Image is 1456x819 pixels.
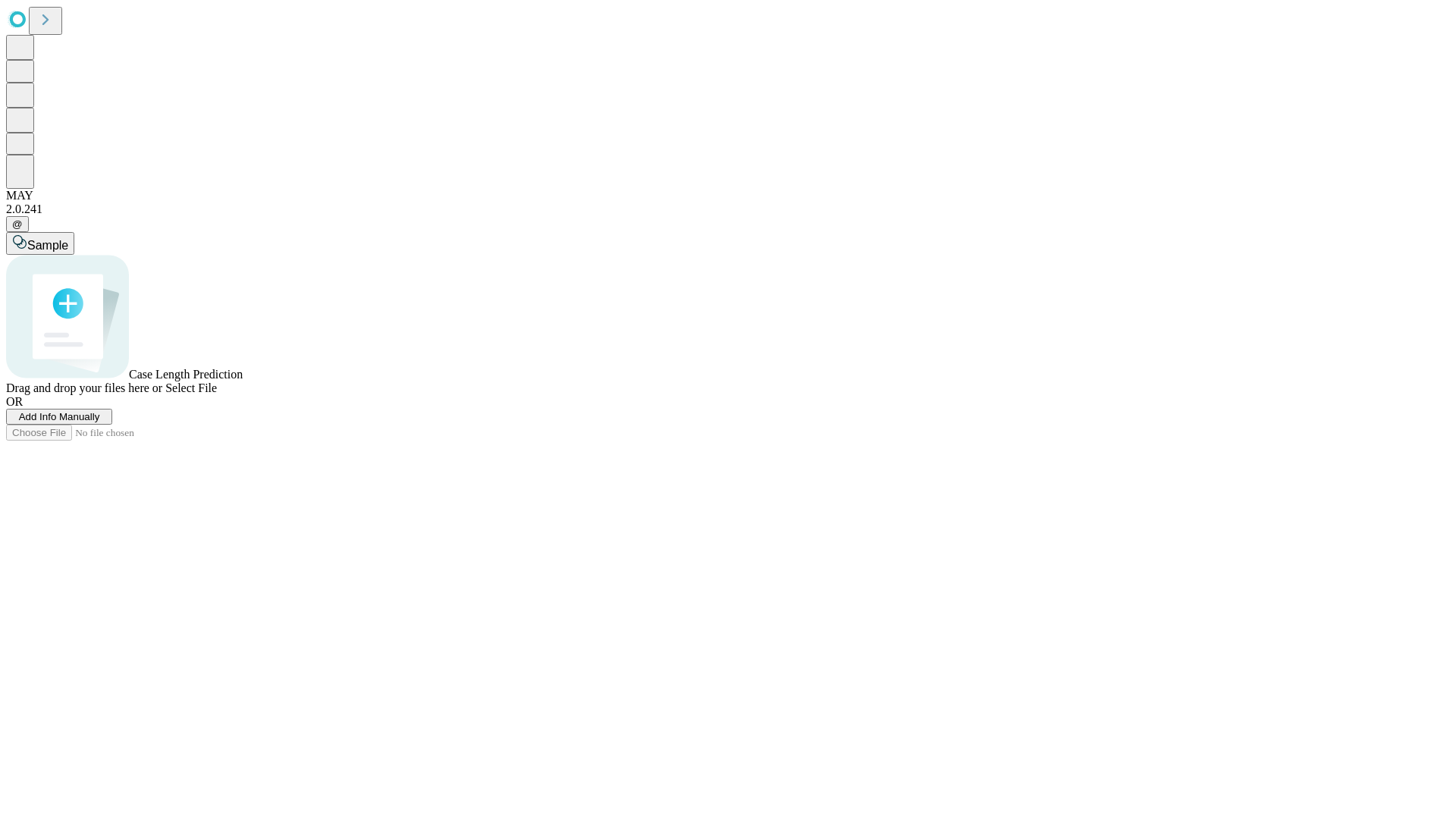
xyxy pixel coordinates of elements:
button: @ [6,216,29,232]
span: Sample [27,239,68,252]
span: Select File [165,381,217,394]
div: 2.0.241 [6,202,1450,216]
span: @ [12,218,23,230]
span: OR [6,395,23,408]
span: Add Info Manually [19,411,100,422]
span: Case Length Prediction [129,368,243,381]
button: Sample [6,232,74,255]
span: Drag and drop your files here or [6,381,162,394]
button: Add Info Manually [6,409,112,425]
div: MAY [6,189,1450,202]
